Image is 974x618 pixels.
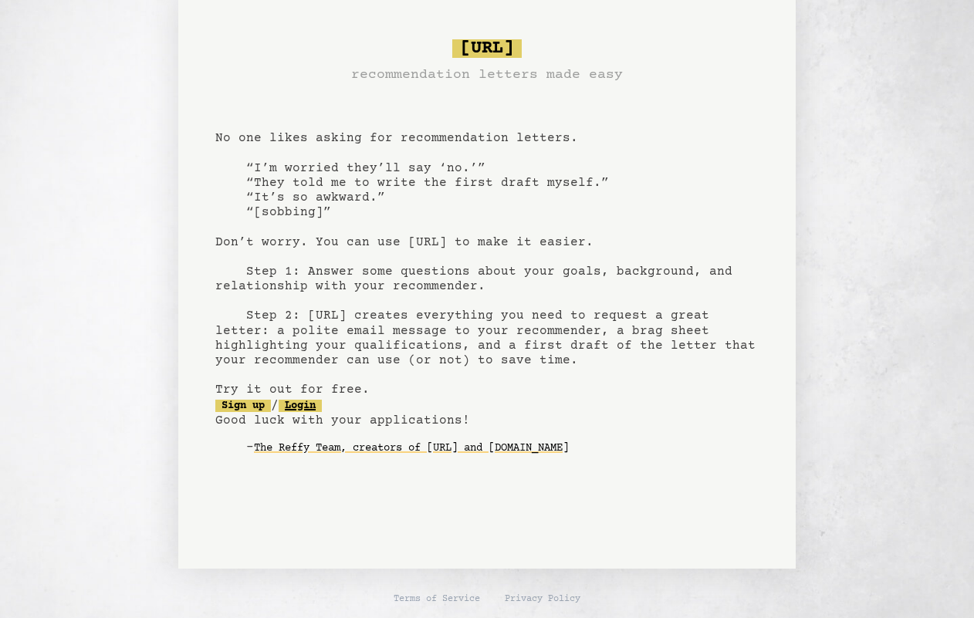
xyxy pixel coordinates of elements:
[279,400,322,412] a: Login
[246,441,759,456] div: -
[452,39,522,58] span: [URL]
[254,436,569,461] a: The Reffy Team, creators of [URL] and [DOMAIN_NAME]
[215,33,759,485] pre: No one likes asking for recommendation letters. “I’m worried they’ll say ‘no.’” “They told me to ...
[351,64,623,86] h3: recommendation letters made easy
[505,593,580,606] a: Privacy Policy
[215,400,271,412] a: Sign up
[394,593,480,606] a: Terms of Service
